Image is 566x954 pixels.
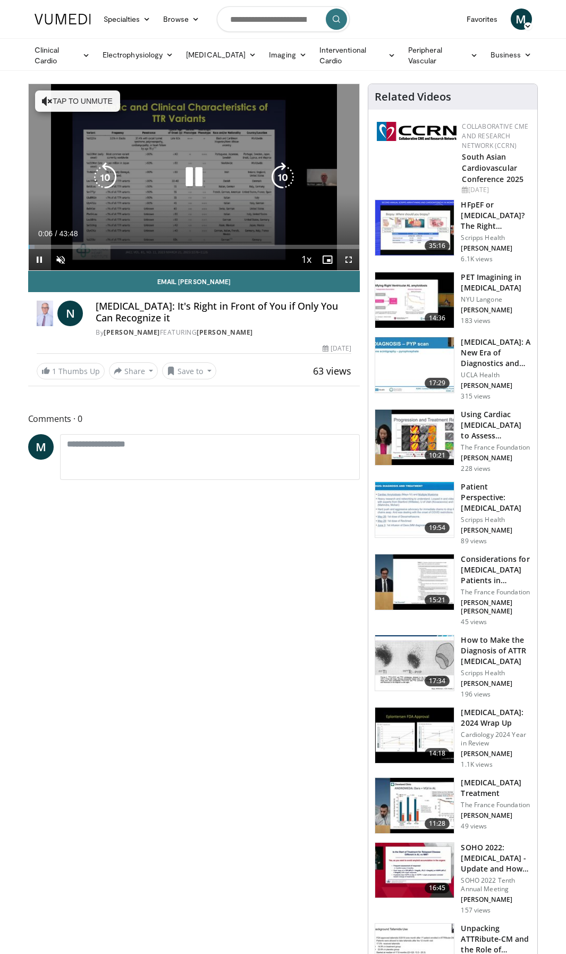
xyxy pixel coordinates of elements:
[461,554,531,586] h3: Considerations for [MEDICAL_DATA] Patients in [MEDICAL_DATA]
[461,777,531,799] h3: [MEDICAL_DATA] Treatment
[375,200,454,255] img: dfd7e8cb-3665-484f-96d9-fe431be1631d.150x105_q85_crop-smart_upscale.jpg
[460,9,504,30] a: Favorites
[461,306,531,314] p: [PERSON_NAME]
[461,750,531,758] p: [PERSON_NAME]
[29,84,360,270] video-js: Video Player
[461,822,487,831] p: 49 views
[55,229,57,238] span: /
[425,450,450,461] span: 10:21
[425,240,450,251] span: 35:16
[461,906,491,915] p: 157 views
[59,229,78,238] span: 43:48
[375,777,531,834] a: 11:28 [MEDICAL_DATA] Treatment The France Foundation [PERSON_NAME] 49 views
[295,249,317,270] button: Playback Rate
[317,249,338,270] button: Enable picture-in-picture mode
[96,328,351,337] div: By FEATURING
[29,245,360,249] div: Progress Bar
[462,152,523,184] a: South Asian Cardiovascular Conference 2025
[461,337,531,369] h3: [MEDICAL_DATA]: A New Era of Diagnostics and Therapeutics
[461,272,531,293] h3: PET Imagining in [MEDICAL_DATA]
[37,301,54,326] img: Dr. Norman E. Lepor
[375,482,454,537] img: 66cea5b4-b247-4899-9dd6-67499fcc05d7.150x105_q85_crop-smart_upscale.jpg
[37,363,105,379] a: 1 Thumbs Up
[425,676,450,686] span: 17:34
[28,434,54,460] a: M
[57,301,83,326] a: N
[461,464,491,473] p: 228 views
[217,6,350,32] input: Search topics, interventions
[425,748,450,759] span: 14:18
[461,690,491,699] p: 196 views
[313,364,351,377] span: 63 views
[425,313,450,323] span: 14:36
[461,255,492,263] p: 6.1K views
[461,707,531,728] h3: [MEDICAL_DATA]: 2024 Wrap Up
[109,362,158,379] button: Share
[375,272,454,328] img: cac2b0cd-2f26-4174-8237-e40d74628455.150x105_q85_crop-smart_upscale.jpg
[375,554,531,626] a: 15:21 Considerations for [MEDICAL_DATA] Patients in [MEDICAL_DATA] The France Foundation [PERSON_...
[162,362,216,379] button: Save to
[461,200,531,231] h3: HFpEF or [MEDICAL_DATA]? The Right Therapies for Right Patients
[461,317,491,325] p: 183 views
[375,272,531,328] a: 14:36 PET Imagining in [MEDICAL_DATA] NYU Langone [PERSON_NAME] 183 views
[375,635,531,699] a: 17:34 How to Make the Diagnosis of ATTR [MEDICAL_DATA] Scripps Health [PERSON_NAME] 196 views
[375,778,454,833] img: bc1b0432-163c-4bfa-bfca-e644c630a5a2.150x105_q85_crop-smart_upscale.jpg
[461,760,492,769] p: 1.1K views
[375,409,531,473] a: 10:21 Using Cardiac [MEDICAL_DATA] to Assess Progression and Treatment Response The France Founda...
[425,595,450,605] span: 15:21
[375,337,454,393] img: 3a61ed57-80ed-4134-89e2-85aa32d7d692.150x105_q85_crop-smart_upscale.jpg
[461,599,531,616] p: [PERSON_NAME] [PERSON_NAME]
[96,44,180,65] a: Electrophysiology
[461,392,491,401] p: 315 views
[461,516,531,524] p: Scripps Health
[28,271,360,292] a: Email [PERSON_NAME]
[461,811,531,820] p: [PERSON_NAME]
[425,378,450,388] span: 17:29
[29,249,50,270] button: Pause
[461,381,531,390] p: [PERSON_NAME]
[313,45,402,66] a: Interventional Cardio
[104,328,160,337] a: [PERSON_NAME]
[461,371,531,379] p: UCLA Health
[52,366,56,376] span: 1
[461,731,531,748] p: Cardiology 2024 Year in Review
[157,9,206,30] a: Browse
[461,618,487,626] p: 45 views
[375,635,454,691] img: c12b0fdb-e439-4951-8ee6-44c04407b222.150x105_q85_crop-smart_upscale.jpg
[484,44,538,65] a: Business
[461,801,531,809] p: The France Foundation
[461,679,531,688] p: [PERSON_NAME]
[375,554,454,610] img: 6b12a0a1-0bcc-4600-a28c-cc0c82308171.150x105_q85_crop-smart_upscale.jpg
[461,295,531,304] p: NYU Langone
[461,526,531,535] p: [PERSON_NAME]
[461,244,531,253] p: [PERSON_NAME]
[461,482,531,513] h3: Patient Perspective: [MEDICAL_DATA]
[375,90,451,103] h4: Related Videos
[263,44,313,65] a: Imaging
[461,635,531,667] h3: How to Make the Diagnosis of ATTR [MEDICAL_DATA]
[462,185,529,195] div: [DATE]
[461,537,487,545] p: 89 views
[375,337,531,401] a: 17:29 [MEDICAL_DATA]: A New Era of Diagnostics and Therapeutics UCLA Health [PERSON_NAME] 315 views
[197,328,253,337] a: [PERSON_NAME]
[375,482,531,545] a: 19:54 Patient Perspective: [MEDICAL_DATA] Scripps Health [PERSON_NAME] 89 views
[377,122,457,141] img: a04ee3ba-8487-4636-b0fb-5e8d268f3737.png.150x105_q85_autocrop_double_scale_upscale_version-0.2.png
[97,9,157,30] a: Specialties
[375,708,454,763] img: 1b83262e-8cdd-4c81-b686-042e84632b82.150x105_q85_crop-smart_upscale.jpg
[461,669,531,677] p: Scripps Health
[375,410,454,465] img: 565c1543-92ae-41b9-a411-1852bf6529a5.150x105_q85_crop-smart_upscale.jpg
[323,344,351,353] div: [DATE]
[461,454,531,462] p: [PERSON_NAME]
[35,14,91,24] img: VuMedi Logo
[375,842,531,915] a: 16:45 SOHO 2022: [MEDICAL_DATA] - Update and How To Use Novel Agents SOHO 2022 Tenth Annual Meeti...
[425,883,450,893] span: 16:45
[375,843,454,898] img: e66e90e2-96ea-400c-b863-6a503731f831.150x105_q85_crop-smart_upscale.jpg
[375,200,531,263] a: 35:16 HFpEF or [MEDICAL_DATA]? The Right Therapies for Right Patients Scripps Health [PERSON_NAME...
[35,90,120,112] button: Tap to unmute
[511,9,532,30] a: M
[38,229,53,238] span: 0:06
[461,588,531,596] p: The France Foundation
